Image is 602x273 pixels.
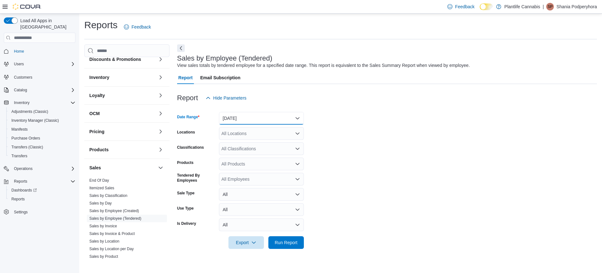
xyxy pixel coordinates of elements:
span: Sales by Location per Day [89,246,134,251]
h3: Sales by Employee (Tendered) [177,55,272,62]
a: Purchase Orders [9,134,43,142]
span: Reports [9,195,75,203]
a: Sales by Classification [89,193,127,198]
span: Purchase Orders [11,136,40,141]
button: OCM [157,110,164,117]
span: Catalog [11,86,75,94]
span: Dashboards [9,186,75,194]
button: Open list of options [295,146,300,151]
p: | [543,3,544,10]
img: Cova [13,3,41,10]
button: Hide Parameters [203,92,249,104]
button: Inventory [157,74,164,81]
button: Reports [1,177,78,186]
a: Manifests [9,126,30,133]
button: Reports [6,195,78,204]
span: Inventory [14,100,29,105]
a: Transfers (Classic) [9,143,46,151]
span: Manifests [11,127,28,132]
span: Sales by Invoice & Product [89,231,135,236]
span: Operations [14,166,33,171]
span: Settings [14,210,28,215]
button: Reports [11,178,30,185]
button: Adjustments (Classic) [6,107,78,116]
a: Sales by Invoice [89,224,117,228]
button: Inventory [11,99,32,107]
a: Inventory Manager (Classic) [9,117,61,124]
span: Transfers [9,152,75,160]
a: Transfers [9,152,30,160]
button: Run Report [268,236,304,249]
a: Dashboards [9,186,39,194]
h3: Report [177,94,198,102]
a: Sales by Employee (Created) [89,209,139,213]
button: All [219,218,304,231]
span: Customers [14,75,32,80]
span: Users [14,62,24,67]
button: Manifests [6,125,78,134]
h3: Sales [89,165,101,171]
a: Home [11,48,27,55]
a: Sales by Employee (Tendered) [89,216,141,221]
button: Operations [1,164,78,173]
span: Inventory Manager (Classic) [9,117,75,124]
button: Sales [157,164,164,172]
h1: Reports [84,19,118,31]
span: Feedback [131,24,151,30]
label: Products [177,160,194,165]
nav: Complex example [4,44,75,233]
button: Products [157,146,164,153]
label: Use Type [177,206,194,211]
span: Transfers [11,153,27,159]
a: Sales by Product [89,254,118,259]
span: Report [178,71,193,84]
span: Reports [11,178,75,185]
a: Sales by Location per Day [89,247,134,251]
span: End Of Day [89,178,109,183]
a: Dashboards [6,186,78,195]
span: Inventory [11,99,75,107]
button: Discounts & Promotions [157,55,164,63]
a: Sales by Day [89,201,112,205]
label: Is Delivery [177,221,196,226]
p: Shania Podperyhora [556,3,597,10]
a: Sales by Location [89,239,119,244]
button: Loyalty [89,92,156,99]
a: Feedback [121,21,153,33]
button: Loyalty [157,92,164,99]
span: Sales by Product & Location [89,262,137,267]
button: Open list of options [295,161,300,166]
span: Sales by Location [89,239,119,244]
button: Pricing [157,128,164,135]
span: Transfers (Classic) [9,143,75,151]
span: Inventory Manager (Classic) [11,118,59,123]
span: Settings [11,208,75,216]
label: Date Range [177,114,200,120]
h3: Products [89,146,109,153]
button: Users [11,60,26,68]
div: View sales totals by tendered employee for a specified date range. This report is equivalent to t... [177,62,470,69]
span: Itemized Sales [89,185,114,191]
input: Dark Mode [480,3,493,10]
button: Discounts & Promotions [89,56,156,62]
p: Plantlife Cannabis [504,3,540,10]
button: All [219,188,304,201]
span: Purchase Orders [9,134,75,142]
button: Inventory Manager (Classic) [6,116,78,125]
button: Home [1,47,78,56]
button: Inventory [1,98,78,107]
label: Locations [177,130,195,135]
button: Catalog [11,86,29,94]
span: Hide Parameters [213,95,247,101]
button: Sales [89,165,156,171]
span: SP [548,3,553,10]
div: Shania Podperyhora [546,3,554,10]
a: Customers [11,74,35,81]
button: Purchase Orders [6,134,78,143]
button: Transfers [6,152,78,160]
h3: OCM [89,110,100,117]
button: Operations [11,165,35,172]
